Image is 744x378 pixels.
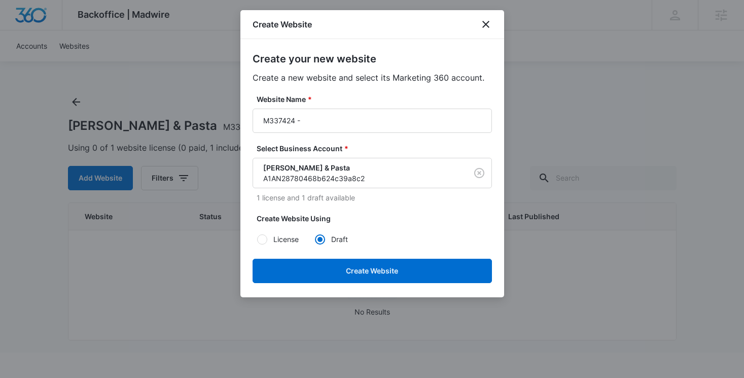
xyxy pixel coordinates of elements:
button: Create Website [253,259,492,283]
button: Clear [471,165,487,181]
p: Create a new website and select its Marketing 360 account. [253,72,492,84]
label: License [257,234,314,245]
h1: Create Website [253,18,312,30]
p: [PERSON_NAME] & Pasta [263,162,453,173]
label: Website Name [257,94,496,105]
p: 1 license and 1 draft available [257,192,492,203]
label: Draft [314,234,372,245]
button: close [480,18,492,30]
h2: Create your new website [253,51,492,66]
label: Create Website Using [257,213,496,224]
label: Select Business Account [257,143,496,154]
